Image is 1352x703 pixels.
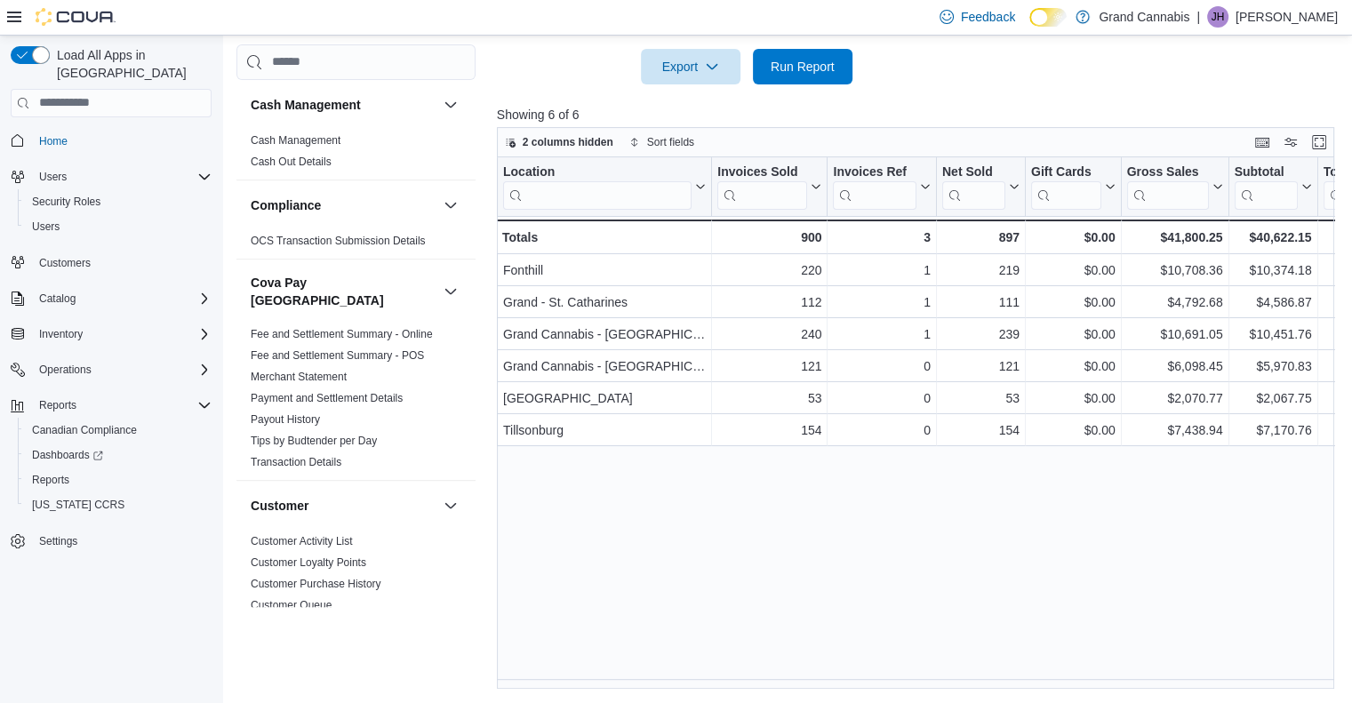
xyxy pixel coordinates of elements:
div: Cova Pay [GEOGRAPHIC_DATA] [236,324,476,480]
button: Cova Pay [GEOGRAPHIC_DATA] [251,274,436,309]
button: Customer [251,497,436,515]
p: | [1196,6,1200,28]
span: Reports [25,469,212,491]
span: Security Roles [25,191,212,212]
span: Fee and Settlement Summary - Online [251,327,433,341]
span: Reports [32,395,212,416]
button: Cash Management [251,96,436,114]
div: $4,792.68 [1126,292,1222,313]
span: Customer Queue [251,598,332,612]
div: 0 [833,387,930,409]
a: Customer Loyalty Points [251,556,366,569]
div: 1 [833,292,930,313]
a: Payout History [251,413,320,426]
h3: Compliance [251,196,321,214]
div: $10,374.18 [1234,260,1311,281]
button: 2 columns hidden [498,132,620,153]
a: Customer Activity List [251,535,353,547]
span: Reports [32,473,69,487]
button: Catalog [32,288,83,309]
div: [GEOGRAPHIC_DATA] [503,387,706,409]
div: Jack Huitema [1207,6,1228,28]
div: Invoices Ref [833,164,916,209]
div: Invoices Sold [717,164,807,209]
button: Enter fullscreen [1308,132,1330,153]
div: Grand Cannabis - [GEOGRAPHIC_DATA] [503,355,706,377]
span: Feedback [961,8,1015,26]
span: Settings [39,534,77,548]
div: $10,691.05 [1126,324,1222,345]
button: Canadian Compliance [18,418,219,443]
button: Subtotal [1234,164,1311,209]
div: $4,586.87 [1234,292,1311,313]
span: Canadian Compliance [32,423,137,437]
a: Cash Out Details [251,156,332,168]
div: Gift Card Sales [1031,164,1101,209]
a: Reports [25,469,76,491]
p: Showing 6 of 6 [497,106,1343,124]
span: Canadian Compliance [25,419,212,441]
img: Cova [36,8,116,26]
button: Inventory [4,322,219,347]
button: Customer [440,495,461,516]
div: $7,438.94 [1126,419,1222,441]
div: 121 [942,355,1020,377]
div: Invoices Ref [833,164,916,180]
div: $0.00 [1031,324,1116,345]
span: Dashboards [32,448,103,462]
span: Merchant Statement [251,370,347,384]
span: Operations [39,363,92,377]
a: Home [32,131,75,152]
span: Sort fields [647,135,694,149]
span: Cash Out Details [251,155,332,169]
button: Compliance [440,195,461,216]
span: Operations [32,359,212,380]
div: Invoices Sold [717,164,807,180]
a: Customers [32,252,98,274]
button: Gross Sales [1126,164,1222,209]
p: Grand Cannabis [1099,6,1189,28]
a: Settings [32,531,84,552]
span: Users [39,170,67,184]
span: Payment and Settlement Details [251,391,403,405]
span: Tips by Budtender per Day [251,434,377,448]
button: Location [503,164,706,209]
div: 220 [717,260,821,281]
div: 121 [717,355,821,377]
div: 112 [717,292,821,313]
span: OCS Transaction Submission Details [251,234,426,248]
span: Inventory [32,324,212,345]
a: OCS Transaction Submission Details [251,235,426,247]
nav: Complex example [11,121,212,601]
span: Home [32,130,212,152]
button: Catalog [4,286,219,311]
div: Compliance [236,230,476,259]
div: $10,451.76 [1234,324,1311,345]
span: Transaction Details [251,455,341,469]
button: Gift Cards [1031,164,1116,209]
div: $0.00 [1031,227,1116,248]
div: Subtotal [1234,164,1297,180]
div: $2,067.75 [1234,387,1311,409]
button: Reports [32,395,84,416]
span: Users [32,220,60,234]
div: 111 [942,292,1020,313]
div: Grand - St. Catharines [503,292,706,313]
div: Totals [502,227,706,248]
button: Display options [1280,132,1301,153]
div: 239 [942,324,1020,345]
button: Invoices Ref [833,164,930,209]
span: Washington CCRS [25,494,212,515]
div: $0.00 [1031,387,1116,409]
div: $7,170.76 [1234,419,1311,441]
button: Operations [4,357,219,382]
div: 3 [833,227,930,248]
span: Run Report [771,58,835,76]
span: Payout History [251,412,320,427]
div: Gift Cards [1031,164,1101,180]
button: Sort fields [622,132,701,153]
a: Dashboards [25,444,110,466]
span: Catalog [32,288,212,309]
div: $2,070.77 [1126,387,1222,409]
